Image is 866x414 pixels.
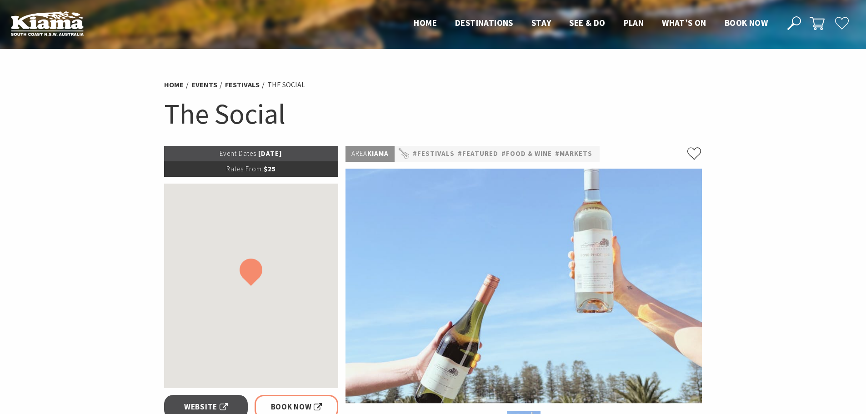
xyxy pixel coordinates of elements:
span: See & Do [569,17,605,28]
span: Rates From: [226,165,264,173]
span: What’s On [662,17,706,28]
nav: Main Menu [405,16,777,31]
span: Destinations [455,17,513,28]
span: Book Now [271,401,322,413]
a: #Food & Wine [501,148,552,160]
span: Event Dates: [220,149,258,158]
a: #Markets [555,148,592,160]
a: Home [164,80,184,90]
img: The Social [345,169,702,403]
span: Plan [624,17,644,28]
a: Festivals [225,80,260,90]
a: Events [191,80,217,90]
span: Website [184,401,228,413]
p: [DATE] [164,146,339,161]
a: #Festivals [413,148,455,160]
span: Area [351,149,367,158]
p: Kiama [345,146,395,162]
li: The Social [267,79,305,91]
span: Book now [725,17,768,28]
img: Kiama Logo [11,11,84,36]
h1: The Social [164,95,702,132]
a: #Featured [458,148,498,160]
span: Home [414,17,437,28]
p: $25 [164,161,339,177]
span: Stay [531,17,551,28]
